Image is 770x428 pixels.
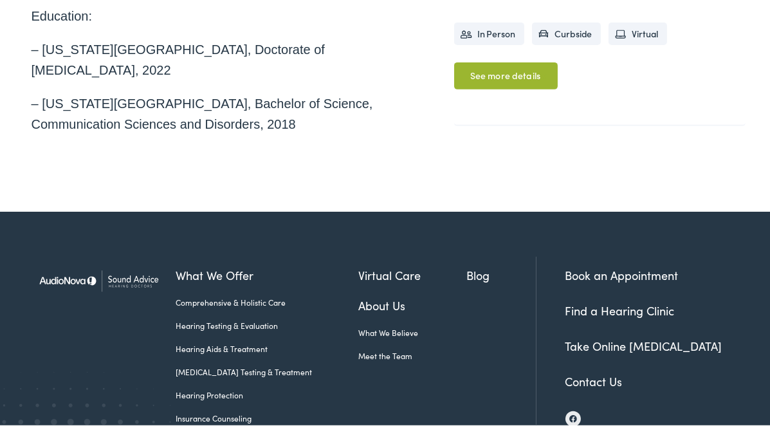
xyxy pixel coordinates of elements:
[532,20,601,42] li: Curbside
[569,413,577,420] img: Facebook icon, indicating the presence of the site or brand on the social media platform.
[176,410,358,422] a: Insurance Counseling
[176,387,358,398] a: Hearing Protection
[565,371,623,387] a: Contact Us
[466,264,535,281] a: Blog
[176,340,358,352] a: Hearing Aids & Treatment
[31,6,92,21] span: Education:
[176,317,358,329] a: Hearing Testing & Evaluation
[454,60,558,87] a: See more details
[565,300,675,316] a: Find a Hearing Clinic
[31,40,324,75] span: – [US_STATE][GEOGRAPHIC_DATA], Doctorate of [MEDICAL_DATA], 2022
[358,264,466,281] a: Virtual Care
[565,265,679,281] a: Book an Appointment
[609,20,667,42] li: Virtual
[358,324,466,336] a: What We Believe
[454,20,524,42] li: In Person
[565,335,722,351] a: Take Online [MEDICAL_DATA]
[176,364,358,375] a: [MEDICAL_DATA] Testing & Treatment
[358,294,466,312] a: About Us
[31,254,166,302] img: Sound Advice Hearing Doctors
[31,94,372,129] span: – [US_STATE][GEOGRAPHIC_DATA], Bachelor of Science, Communication Sciences and Disorders, 2018
[176,294,358,306] a: Comprehensive & Holistic Care
[176,264,358,281] a: What We Offer
[358,348,466,359] a: Meet the Team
